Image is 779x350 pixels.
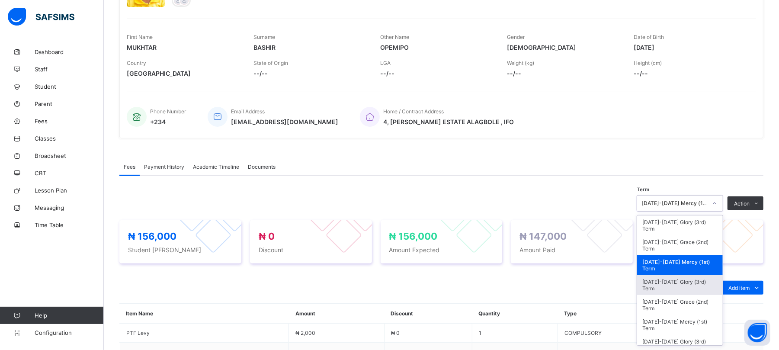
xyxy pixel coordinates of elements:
span: ₦ 156,000 [128,231,176,242]
span: [DATE] [634,44,747,51]
span: Amount Expected [389,246,494,254]
th: Discount [384,304,472,324]
span: Email Address [231,108,265,115]
th: Item Name [120,304,289,324]
span: Fees [35,118,104,125]
span: Other Name [380,34,409,40]
span: [GEOGRAPHIC_DATA] [127,70,240,77]
td: COMPULSORY [558,324,683,343]
span: ₦ 0 [259,231,275,242]
div: [DATE]-[DATE] Grace (2nd) Term [637,295,723,315]
span: --/-- [634,70,747,77]
span: Student [35,83,104,90]
span: Add item [728,285,750,291]
th: Type [558,304,683,324]
span: MUKHTAR [127,44,240,51]
span: Payment History [144,164,184,170]
span: LGA [380,60,391,66]
span: Home / Contract Address [383,108,444,115]
span: First Name [127,34,153,40]
div: [DATE]-[DATE] Glory (3rd) Term [637,215,723,235]
span: Student [PERSON_NAME] [128,246,233,254]
span: Phone Number [150,108,186,115]
div: [DATE]-[DATE] Mercy (1st) Term [637,255,723,275]
span: Surname [253,34,275,40]
span: --/-- [507,70,621,77]
span: Amount Paid [519,246,624,254]
span: Gender [507,34,525,40]
span: Configuration [35,329,103,336]
span: Lesson Plan [35,187,104,194]
button: Open asap [744,320,770,346]
span: Staff [35,66,104,73]
span: Discount [259,246,363,254]
span: Height (cm) [634,60,662,66]
span: Dashboard [35,48,104,55]
span: Date of Birth [634,34,664,40]
span: Broadsheet [35,152,104,159]
span: Documents [248,164,276,170]
span: --/-- [253,70,367,77]
span: Parent [35,100,104,107]
span: OPEMIPO [380,44,494,51]
div: [DATE]-[DATE] Grace (2nd) Term [637,235,723,255]
span: CBT [35,170,104,177]
span: Fees [124,164,135,170]
span: ₦ 2,000 [295,330,315,336]
span: ₦ 156,000 [389,231,438,242]
div: [DATE]-[DATE] Mercy (1st) Term [637,315,723,335]
th: Amount [289,304,384,324]
img: safsims [8,8,74,26]
span: Time Table [35,222,104,228]
div: [DATE]-[DATE] Mercy (1st) Term [641,200,707,207]
td: 1 [472,324,558,343]
span: Classes [35,135,104,142]
span: ₦ 0 [391,330,400,336]
span: Weight (kg) [507,60,534,66]
span: ₦ 147,000 [519,231,567,242]
span: Action [734,200,750,207]
span: PTF Levy [126,330,282,336]
span: Country [127,60,146,66]
span: --/-- [380,70,494,77]
span: [DEMOGRAPHIC_DATA] [507,44,621,51]
span: Academic Timeline [193,164,239,170]
span: [EMAIL_ADDRESS][DOMAIN_NAME] [231,118,338,125]
div: [DATE]-[DATE] Glory (3rd) Term [637,275,723,295]
span: Messaging [35,204,104,211]
th: Quantity [472,304,558,324]
span: Help [35,312,103,319]
th: Actions [683,304,763,324]
span: 4, [PERSON_NAME] ESTATE ALAGBOLE , IFO [383,118,514,125]
span: State of Origin [253,60,288,66]
span: +234 [150,118,186,125]
span: BASHIR [253,44,367,51]
span: Term [637,186,649,193]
